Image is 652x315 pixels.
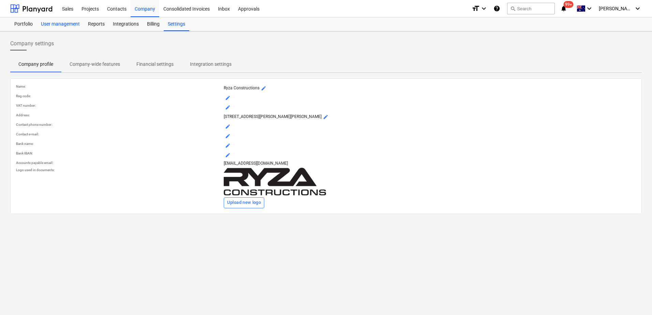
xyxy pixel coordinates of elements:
p: Financial settings [136,61,174,68]
p: VAT number : [16,103,221,108]
i: notifications [560,4,567,13]
p: Name : [16,84,221,89]
span: mode_edit [261,86,266,91]
a: Settings [164,17,189,31]
a: User management [37,17,84,31]
p: [EMAIL_ADDRESS][DOMAIN_NAME] [224,161,636,166]
a: Integrations [109,17,143,31]
span: mode_edit [323,114,328,120]
p: Contact phone number : [16,122,221,127]
p: Company profile [18,61,53,68]
span: mode_edit [225,124,231,129]
span: mode_edit [225,152,231,158]
span: mode_edit [225,105,231,110]
i: format_size [472,4,480,13]
span: mode_edit [225,95,231,101]
button: Search [507,3,555,14]
a: Billing [143,17,164,31]
a: Portfolio [10,17,37,31]
i: keyboard_arrow_down [585,4,593,13]
i: Knowledge base [493,4,500,13]
p: Ryza Constructions [224,84,636,92]
p: Logo used in documents : [16,168,221,172]
img: Company logo [224,168,326,195]
div: Upload new logo [227,199,261,207]
p: Company-wide features [70,61,120,68]
p: Contact e-mail : [16,132,221,136]
i: keyboard_arrow_down [634,4,642,13]
p: [STREET_ADDRESS][PERSON_NAME][PERSON_NAME] [224,113,636,121]
iframe: Chat Widget [618,282,652,315]
p: Integration settings [190,61,232,68]
a: Reports [84,17,109,31]
p: Bank name : [16,141,221,146]
span: Company settings [10,40,54,48]
span: 99+ [564,1,574,8]
span: [PERSON_NAME] [599,6,633,11]
span: mode_edit [225,143,231,148]
span: search [510,6,516,11]
p: Reg code : [16,94,221,98]
p: Accounts payable email : [16,161,221,165]
i: keyboard_arrow_down [480,4,488,13]
p: Address : [16,113,221,117]
span: mode_edit [225,133,231,139]
button: Upload new logo [224,197,265,208]
p: Bank IBAN : [16,151,221,155]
